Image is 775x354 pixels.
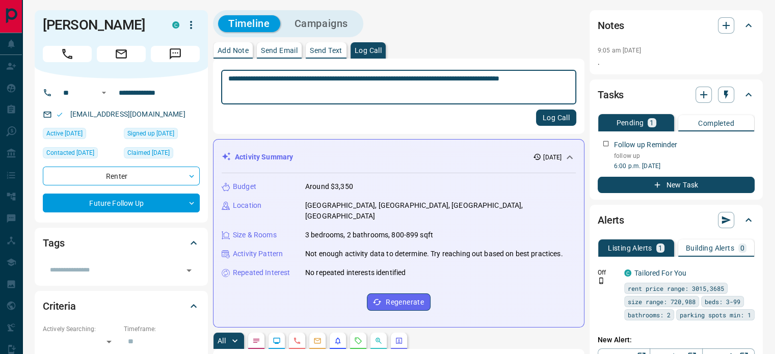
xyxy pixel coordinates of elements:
[151,46,200,62] span: Message
[628,310,671,320] span: bathrooms: 2
[624,269,631,277] div: condos.ca
[313,337,322,345] svg: Emails
[233,200,261,211] p: Location
[543,153,562,162] p: [DATE]
[355,47,382,54] p: Log Call
[43,46,92,62] span: Call
[43,235,64,251] h2: Tags
[598,17,624,34] h2: Notes
[43,17,157,33] h1: [PERSON_NAME]
[698,120,734,127] p: Completed
[598,277,605,284] svg: Push Notification Only
[97,46,146,62] span: Email
[273,337,281,345] svg: Lead Browsing Activity
[233,267,290,278] p: Repeated Interest
[124,324,200,334] p: Timeframe:
[628,296,696,307] span: size range: 720,988
[616,119,644,126] p: Pending
[634,269,686,277] a: Tailored For You
[598,13,755,38] div: Notes
[218,337,226,344] p: All
[218,15,280,32] button: Timeline
[650,119,654,126] p: 1
[235,152,293,162] p: Activity Summary
[252,337,260,345] svg: Notes
[293,337,301,345] svg: Calls
[375,337,383,345] svg: Opportunities
[305,230,433,240] p: 3 bedrooms, 2 bathrooms, 800-899 sqft
[43,167,200,185] div: Renter
[305,249,563,259] p: Not enough activity data to determine. Try reaching out based on best practices.
[70,110,185,118] a: [EMAIL_ADDRESS][DOMAIN_NAME]
[233,230,277,240] p: Size & Rooms
[628,283,724,293] span: rent price range: 3015,3685
[43,324,119,334] p: Actively Searching:
[43,294,200,318] div: Criteria
[284,15,358,32] button: Campaigns
[536,110,576,126] button: Log Call
[740,244,744,252] p: 0
[686,244,734,252] p: Building Alerts
[127,148,170,158] span: Claimed [DATE]
[56,111,63,118] svg: Email Valid
[43,231,200,255] div: Tags
[354,337,362,345] svg: Requests
[614,161,755,171] p: 6:00 p.m. [DATE]
[680,310,751,320] span: parking spots min: 1
[43,147,119,161] div: Sat Sep 13 2025
[310,47,342,54] p: Send Text
[305,200,576,222] p: [GEOGRAPHIC_DATA], [GEOGRAPHIC_DATA], [GEOGRAPHIC_DATA], [GEOGRAPHIC_DATA]
[43,298,76,314] h2: Criteria
[598,47,641,54] p: 9:05 am [DATE]
[598,57,755,68] p: .
[598,87,624,103] h2: Tasks
[43,128,119,142] div: Sat Sep 13 2025
[98,87,110,99] button: Open
[598,268,618,277] p: Off
[598,83,755,107] div: Tasks
[222,148,576,167] div: Activity Summary[DATE]
[608,244,652,252] p: Listing Alerts
[367,293,431,311] button: Regenerate
[127,128,174,139] span: Signed up [DATE]
[598,212,624,228] h2: Alerts
[705,296,740,307] span: beds: 3-99
[46,128,83,139] span: Active [DATE]
[305,181,353,192] p: Around $3,350
[43,194,200,212] div: Future Follow Up
[218,47,249,54] p: Add Note
[658,244,662,252] p: 1
[395,337,403,345] svg: Agent Actions
[172,21,179,29] div: condos.ca
[598,335,755,345] p: New Alert:
[334,337,342,345] svg: Listing Alerts
[261,47,298,54] p: Send Email
[233,249,283,259] p: Activity Pattern
[233,181,256,192] p: Budget
[46,148,94,158] span: Contacted [DATE]
[124,128,200,142] div: Sat Sep 13 2025
[305,267,406,278] p: No repeated interests identified
[614,151,755,160] p: follow up
[614,140,677,150] p: Follow up Reminder
[598,177,755,193] button: New Task
[182,263,196,278] button: Open
[124,147,200,161] div: Sat Sep 13 2025
[598,208,755,232] div: Alerts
